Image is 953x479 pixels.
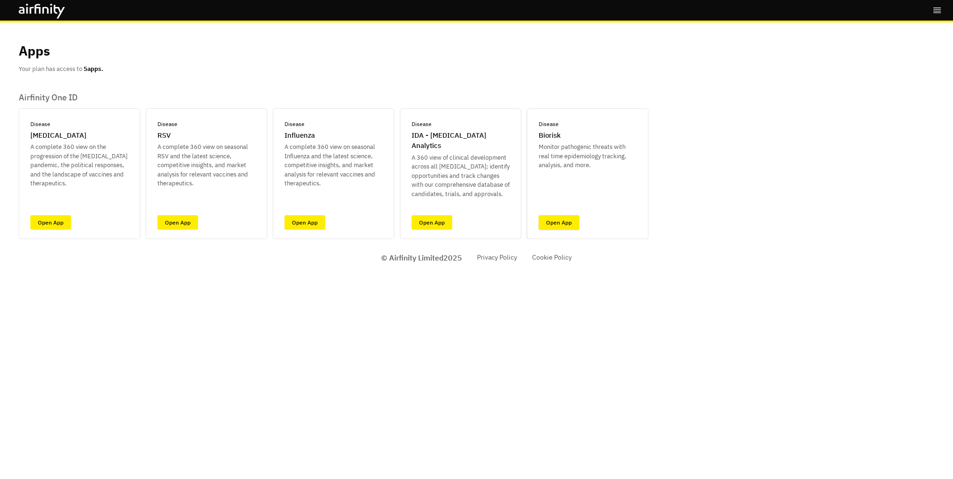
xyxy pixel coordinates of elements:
p: Disease [30,120,50,128]
a: Cookie Policy [532,253,572,262]
p: Disease [157,120,178,128]
p: A 360 view of clinical development across all [MEDICAL_DATA]; identify opportunities and track ch... [412,153,510,199]
p: A complete 360 view on seasonal RSV and the latest science, competitive insights, and market anal... [157,142,256,188]
a: Open App [30,215,71,230]
p: Your plan has access to [19,64,103,74]
p: Biorisk [539,130,561,141]
p: Apps [19,41,50,61]
p: Influenza [284,130,315,141]
a: Open App [412,215,452,230]
p: Monitor pathogenic threats with real time epidemiology tracking, analysis, and more. [539,142,637,170]
p: Disease [412,120,432,128]
p: © Airfinity Limited 2025 [381,252,462,263]
p: IDA - [MEDICAL_DATA] Analytics [412,130,510,151]
a: Open App [157,215,198,230]
a: Privacy Policy [477,253,517,262]
p: A complete 360 view on the progression of the [MEDICAL_DATA] pandemic, the political responses, a... [30,142,128,188]
p: A complete 360 view on seasonal Influenza and the latest science, competitive insights, and marke... [284,142,383,188]
p: Airfinity One ID [19,92,648,103]
a: Open App [284,215,325,230]
p: RSV [157,130,171,141]
p: Disease [539,120,559,128]
p: [MEDICAL_DATA] [30,130,86,141]
b: 5 apps. [84,65,103,73]
a: Open App [539,215,579,230]
p: Disease [284,120,305,128]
